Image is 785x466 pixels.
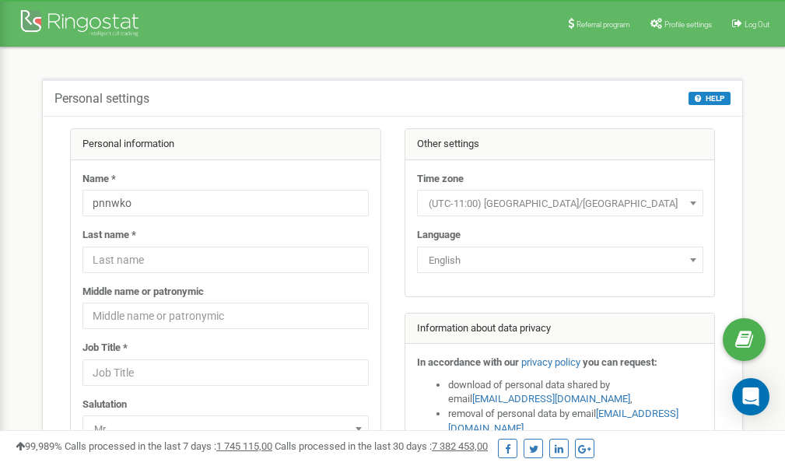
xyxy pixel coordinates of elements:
span: (UTC-11:00) Pacific/Midway [417,190,703,216]
div: Other settings [405,129,715,160]
span: Calls processed in the last 7 days : [65,440,272,452]
span: 99,989% [16,440,62,452]
button: HELP [689,92,731,105]
a: [EMAIL_ADDRESS][DOMAIN_NAME] [472,393,630,405]
label: Time zone [417,172,464,187]
span: (UTC-11:00) Pacific/Midway [422,193,698,215]
span: Profile settings [664,20,712,29]
span: Mr. [88,419,363,440]
input: Middle name or patronymic [82,303,369,329]
span: Log Out [745,20,769,29]
div: Information about data privacy [405,314,715,345]
h5: Personal settings [54,92,149,106]
input: Last name [82,247,369,273]
strong: you can request: [583,356,657,368]
label: Salutation [82,398,127,412]
input: Name [82,190,369,216]
u: 1 745 115,00 [216,440,272,452]
label: Name * [82,172,116,187]
span: Referral program [576,20,630,29]
label: Language [417,228,461,243]
span: English [417,247,703,273]
a: privacy policy [521,356,580,368]
div: Personal information [71,129,380,160]
u: 7 382 453,00 [432,440,488,452]
li: removal of personal data by email , [448,407,703,436]
strong: In accordance with our [417,356,519,368]
span: English [422,250,698,272]
input: Job Title [82,359,369,386]
label: Last name * [82,228,136,243]
div: Open Intercom Messenger [732,378,769,415]
li: download of personal data shared by email , [448,378,703,407]
span: Mr. [82,415,369,442]
label: Middle name or patronymic [82,285,204,300]
span: Calls processed in the last 30 days : [275,440,488,452]
label: Job Title * [82,341,128,356]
